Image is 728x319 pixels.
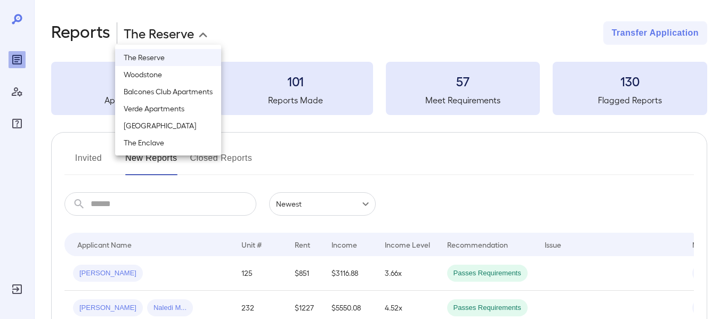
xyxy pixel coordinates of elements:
[115,134,221,151] li: The Enclave
[115,66,221,83] li: Woodstone
[115,117,221,134] li: [GEOGRAPHIC_DATA]
[115,100,221,117] li: Verde Apartments
[115,83,221,100] li: Balcones Club Apartments
[115,49,221,66] li: The Reserve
